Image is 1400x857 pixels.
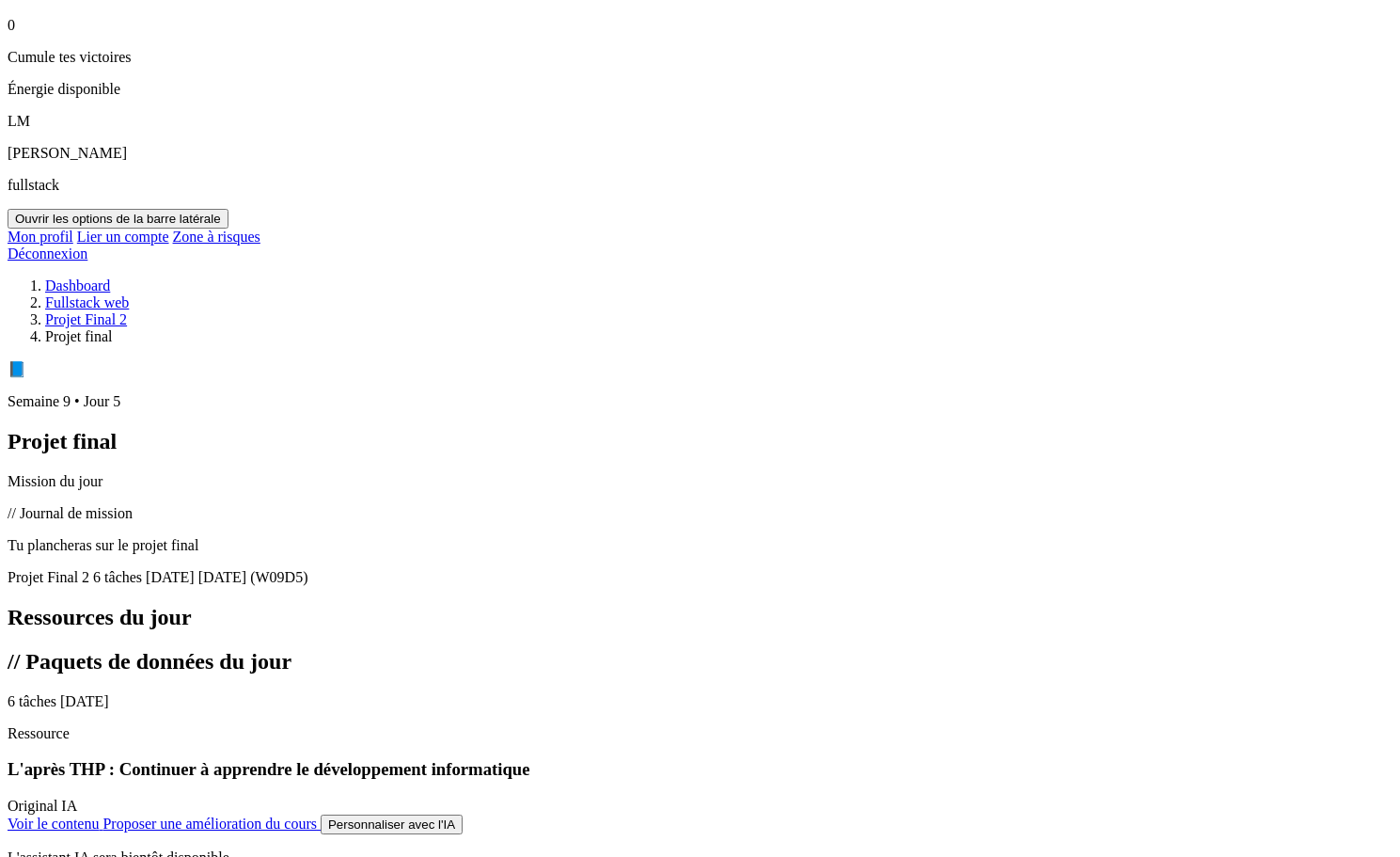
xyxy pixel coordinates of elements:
[8,798,57,814] span: Original
[93,569,195,585] span: 6 tâches [DATE]
[8,693,1392,710] p: 6 tâches [DATE]
[321,815,463,834] button: Personnaliser avec l'IA
[102,816,321,832] a: Proposer une amélioration du cours
[8,569,89,585] span: Projet Final 2
[8,393,1392,410] p: Semaine 9 • Jour 5
[8,725,70,741] span: Ressource
[45,328,1392,345] li: Projet final
[8,145,1392,162] p: [PERSON_NAME]
[8,473,1392,490] p: Mission du jour
[8,505,1392,522] p: // Journal de mission
[8,649,1392,674] h2: // Paquets de données du jour
[45,294,129,310] a: Fullstack web
[8,759,1392,780] h3: L'après THP : Continuer à apprendre le développement informatique
[102,816,317,832] span: Proposer une amélioration du cours
[45,278,110,294] a: Dashboard
[8,537,1392,554] p: Tu plancheras sur le projet final
[8,49,1392,66] p: Cumule tes victoires
[45,311,127,327] a: Projet Final 2
[8,113,30,129] span: LM
[8,816,99,832] span: Voir le contenu
[173,229,260,245] a: Zone à risques
[8,361,26,377] span: 📘
[8,209,228,229] button: Ouvrir les options de la barre latérale
[198,569,247,585] span: [DATE]
[8,81,1392,98] p: Énergie disponible
[8,17,1392,34] p: 0
[8,605,1392,630] h2: Ressources du jour
[8,816,102,832] a: Voir le contenu
[8,246,87,262] a: Déconnexion
[328,817,455,832] span: Personnaliser avec l'IA
[77,229,169,245] a: Lier un compte
[250,569,307,585] span: (W09D5)
[8,429,1392,454] h1: Projet final
[8,229,73,245] a: Mon profil
[15,212,221,226] span: Ouvrir les options de la barre latérale
[8,177,1392,194] p: fullstack
[61,798,77,814] span: IA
